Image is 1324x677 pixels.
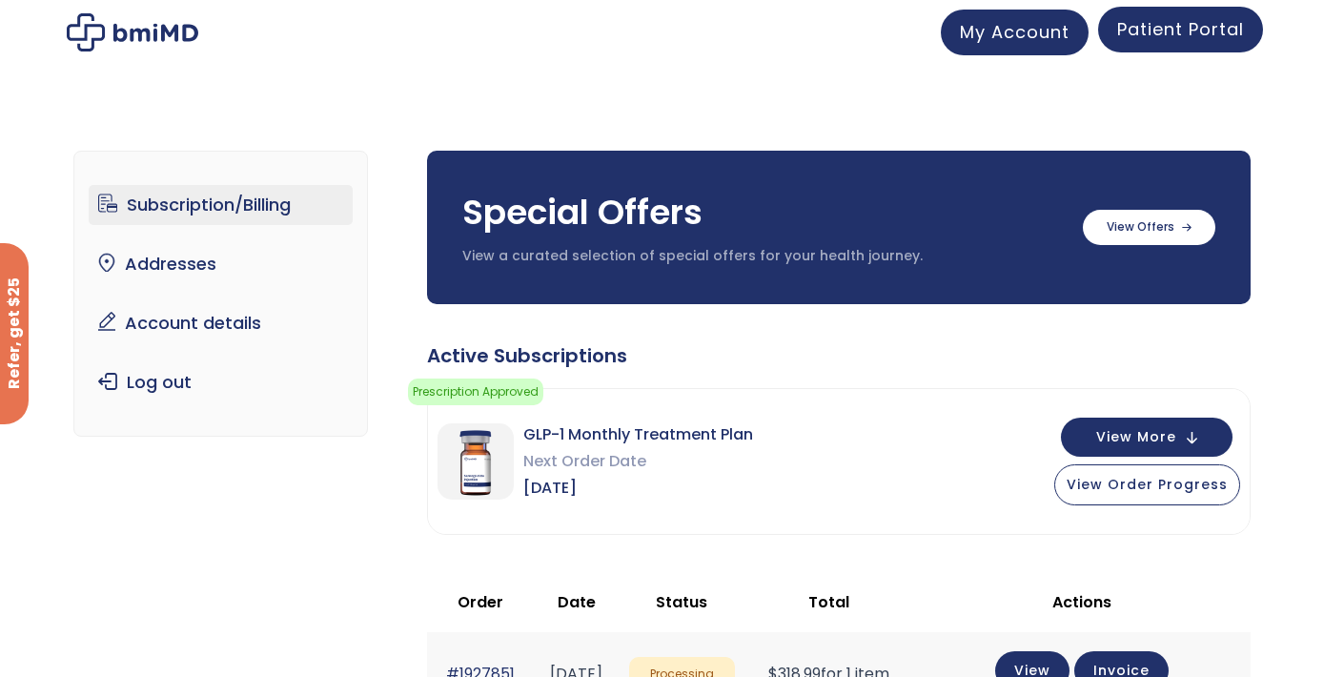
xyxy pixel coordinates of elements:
[89,244,353,284] a: Addresses
[1054,464,1240,505] button: View Order Progress
[1098,7,1263,52] a: Patient Portal
[408,379,543,405] span: Prescription Approved
[462,247,1064,266] p: View a curated selection of special offers for your health journey.
[960,20,1069,44] span: My Account
[808,591,849,613] span: Total
[89,303,353,343] a: Account details
[1061,418,1232,457] button: View More
[89,362,353,402] a: Log out
[73,151,368,437] nav: Account pages
[523,448,753,475] span: Next Order Date
[427,342,1251,369] div: Active Subscriptions
[458,591,503,613] span: Order
[1117,17,1244,41] span: Patient Portal
[523,421,753,448] span: GLP-1 Monthly Treatment Plan
[89,185,353,225] a: Subscription/Billing
[523,475,753,502] span: [DATE]
[656,591,707,613] span: Status
[1067,475,1228,494] span: View Order Progress
[462,189,1064,236] h3: Special Offers
[1052,591,1111,613] span: Actions
[438,423,514,500] img: GLP-1 Monthly Treatment Plan
[941,10,1089,55] a: My Account
[1096,431,1176,443] span: View More
[67,13,198,51] img: My account
[558,591,596,613] span: Date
